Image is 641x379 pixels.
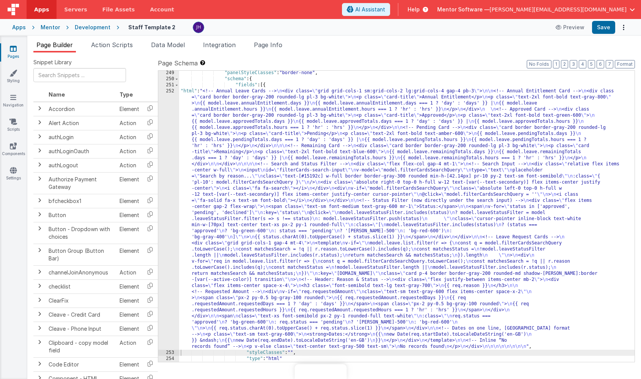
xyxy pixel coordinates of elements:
[158,82,179,88] div: 251
[158,356,179,362] div: 254
[618,22,629,33] button: Options
[579,60,586,68] button: 4
[588,60,595,68] button: 5
[158,350,179,356] div: 253
[33,59,72,66] span: Snippet Library
[117,130,142,144] td: Action
[46,144,117,158] td: authLoginOauth
[553,60,559,68] button: 1
[128,24,175,30] h4: Staff Template 2
[117,222,142,244] td: Element
[46,244,117,265] td: Button Group (Button Bar)
[41,24,60,31] div: Mentor
[46,357,117,371] td: Code Editor
[46,279,117,293] td: checklist
[158,59,198,68] span: Page Schema
[117,158,142,172] td: Action
[151,41,185,49] span: Data Model
[117,293,142,308] td: Element
[117,194,142,208] td: Element
[34,6,49,13] span: Apps
[437,6,490,13] span: Mentor Software —
[46,172,117,194] td: Authorize Payment Gateway
[46,194,117,208] td: bfcheckbox1
[117,357,142,371] td: Element
[102,6,135,13] span: File Assets
[342,3,390,16] button: AI Assistant
[117,172,142,194] td: Element
[46,208,117,222] td: Button
[490,6,627,13] span: [PERSON_NAME][EMAIL_ADDRESS][DOMAIN_NAME]
[36,41,73,49] span: Page Builder
[46,158,117,172] td: authLogout
[46,102,117,116] td: Accordion
[46,322,117,336] td: Cleave - Phone Input
[120,91,133,98] span: Type
[606,60,613,68] button: 7
[408,6,420,13] span: Help
[597,60,604,68] button: 6
[203,41,236,49] span: Integration
[49,91,65,98] span: Name
[46,336,117,357] td: Clipboard - copy model field
[158,88,179,350] div: 252
[117,322,142,336] td: Element
[254,41,282,49] span: Page Info
[117,265,142,279] td: Action
[46,222,117,244] td: Button - Dropdown with choices
[64,6,87,13] span: Servers
[117,308,142,322] td: Element
[33,68,126,82] input: Search Snippets ...
[551,21,589,33] button: Preview
[117,116,142,130] td: Action
[615,60,635,68] button: Format
[46,265,117,279] td: channelJoinAnonymous
[437,6,635,13] button: Mentor Software — [PERSON_NAME][EMAIL_ADDRESS][DOMAIN_NAME]
[75,24,110,31] div: Development
[117,144,142,158] td: Action
[12,24,26,31] div: Apps
[46,293,117,308] td: ClearFix
[158,76,179,82] div: 250
[117,279,142,293] td: Element
[117,102,142,116] td: Element
[46,130,117,144] td: authLogin
[158,70,179,76] div: 249
[46,116,117,130] td: Alert Action
[561,60,568,68] button: 2
[91,41,133,49] span: Action Scripts
[527,60,551,68] button: No Folds
[193,22,204,33] img: c2badad8aad3a9dfc60afe8632b41ba8
[592,21,615,34] button: Save
[570,60,577,68] button: 3
[117,244,142,265] td: Element
[117,336,142,357] td: Action
[117,208,142,222] td: Element
[355,6,385,13] span: AI Assistant
[46,308,117,322] td: Cleave - Credit Card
